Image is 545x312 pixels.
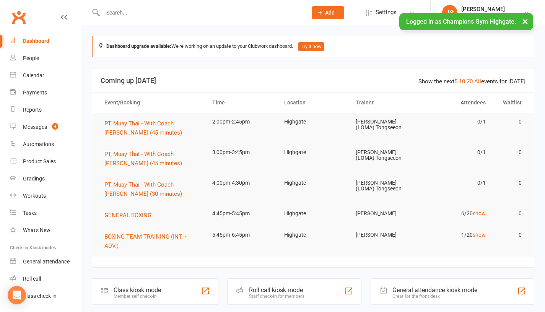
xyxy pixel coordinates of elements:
td: Highgate [277,113,349,131]
div: Roll call [23,276,41,282]
a: show [473,210,486,216]
strong: Dashboard upgrade available: [106,43,171,49]
div: Roll call kiosk mode [249,286,304,294]
div: Open Intercom Messenger [8,286,26,304]
td: 4:00pm-4:30pm [205,174,277,192]
div: Automations [23,141,54,147]
a: People [10,50,81,67]
td: 0 [493,174,529,192]
div: [PERSON_NAME] [461,6,524,13]
a: Tasks [10,205,81,222]
a: Roll call [10,270,81,288]
div: Great for the front desk [392,294,477,299]
a: What's New [10,222,81,239]
td: 4:45pm-5:45pm [205,205,277,223]
div: Messages [23,124,47,130]
div: General attendance kiosk mode [392,286,477,294]
div: Champions Gym Highgate [461,13,524,19]
td: [PERSON_NAME] (LOMA) Tongseeon [349,174,421,198]
a: Product Sales [10,153,81,170]
div: Product Sales [23,158,56,164]
td: 0 [493,143,529,161]
div: What's New [23,227,50,233]
div: Class check-in [23,293,57,299]
span: 4 [52,123,58,130]
button: Try it now [298,42,324,51]
div: Workouts [23,193,46,199]
a: Workouts [10,187,81,205]
a: show [473,232,486,238]
td: 0/1 [421,174,493,192]
td: [PERSON_NAME] [349,226,421,244]
a: General attendance kiosk mode [10,253,81,270]
button: BOXING TEAM TRAINING (INT. + ADV.) [104,232,198,250]
th: Time [205,93,277,112]
td: 1/20 [421,226,493,244]
td: 5:45pm-6:45pm [205,226,277,244]
div: Reports [23,107,42,113]
button: GENERAL BOXING [104,211,157,220]
div: Dashboard [23,38,49,44]
div: JS [442,5,457,20]
div: Staff check-in for members [249,294,304,299]
span: Add [325,10,335,16]
div: Class kiosk mode [114,286,161,294]
input: Search... [101,7,302,18]
a: Reports [10,101,81,119]
td: Highgate [277,226,349,244]
a: 20 [467,78,473,85]
h3: Coming up [DATE] [101,77,525,84]
div: Gradings [23,175,45,182]
span: Settings [376,4,397,21]
th: Attendees [421,93,493,112]
div: Show the next events for [DATE] [418,77,525,86]
th: Trainer [349,93,421,112]
td: 0/1 [421,143,493,161]
a: Payments [10,84,81,101]
button: PT, Muay Thai - With Coach [PERSON_NAME] (45 minutes) [104,149,198,168]
a: Automations [10,136,81,153]
div: Payments [23,89,47,96]
button: PT, Muay Thai - With Coach [PERSON_NAME] (45 minutes) [104,119,198,137]
span: GENERAL BOXING [104,212,151,219]
div: Tasks [23,210,37,216]
div: Member self check-in [114,294,161,299]
td: [PERSON_NAME] [349,205,421,223]
td: Highgate [277,174,349,192]
span: PT, Muay Thai - With Coach [PERSON_NAME] (30 minutes) [104,181,182,197]
a: Gradings [10,170,81,187]
th: Waitlist [493,93,529,112]
td: 6/20 [421,205,493,223]
a: Calendar [10,67,81,84]
a: 5 [454,78,457,85]
button: PT, Muay Thai - With Coach [PERSON_NAME] (30 minutes) [104,180,198,198]
td: [PERSON_NAME] (LOMA) Tongseeon [349,113,421,137]
a: Messages 4 [10,119,81,136]
button: Add [312,6,344,19]
td: 0 [493,226,529,244]
div: General attendance [23,258,70,265]
span: Logged in as Champions Gym Highgate. [406,18,516,25]
a: Dashboard [10,32,81,50]
td: 0 [493,205,529,223]
th: Event/Booking [98,93,205,112]
td: [PERSON_NAME] (LOMA) Tongseeon [349,143,421,167]
div: Calendar [23,72,44,78]
span: BOXING TEAM TRAINING (INT. + ADV.) [104,233,188,249]
button: × [518,13,532,29]
span: PT, Muay Thai - With Coach [PERSON_NAME] (45 minutes) [104,151,182,167]
td: 0/1 [421,113,493,131]
a: Class kiosk mode [10,288,81,305]
td: 3:00pm-3:45pm [205,143,277,161]
div: People [23,55,39,61]
td: Highgate [277,205,349,223]
span: PT, Muay Thai - With Coach [PERSON_NAME] (45 minutes) [104,120,182,136]
a: 10 [459,78,465,85]
td: Highgate [277,143,349,161]
td: 2:00pm-2:45pm [205,113,277,131]
div: We're working on an update to your Clubworx dashboard. [92,36,534,57]
a: All [474,78,481,85]
td: 0 [493,113,529,131]
a: Clubworx [9,8,28,27]
th: Location [277,93,349,112]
